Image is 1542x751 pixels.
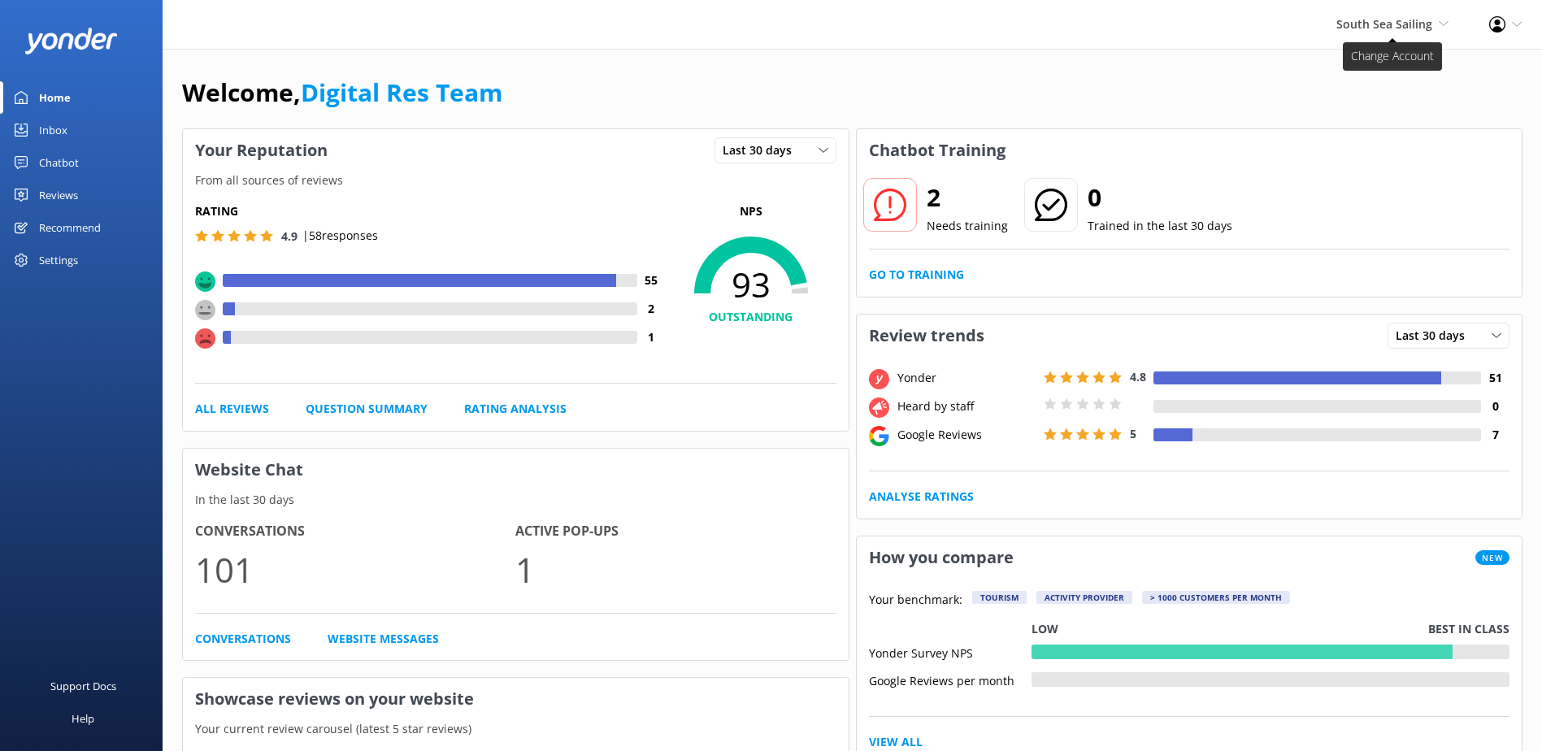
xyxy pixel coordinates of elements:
[464,400,567,418] a: Rating Analysis
[39,244,78,276] div: Settings
[893,426,1040,444] div: Google Reviews
[301,76,502,109] a: Digital Res Team
[182,73,502,112] h1: Welcome,
[1032,620,1058,638] p: Low
[869,672,1032,687] div: Google Reviews per month
[328,630,439,648] a: Website Messages
[637,328,666,346] h4: 1
[72,702,94,735] div: Help
[302,227,378,245] p: | 58 responses
[637,271,666,289] h4: 55
[39,211,101,244] div: Recommend
[195,202,666,220] h5: Rating
[195,400,269,418] a: All Reviews
[1481,369,1509,387] h4: 51
[183,449,849,491] h3: Website Chat
[927,178,1008,217] h2: 2
[1130,369,1146,384] span: 4.8
[666,202,836,220] p: NPS
[515,521,836,542] h4: Active Pop-ups
[306,400,428,418] a: Question Summary
[183,720,849,738] p: Your current review carousel (latest 5 star reviews)
[1428,620,1509,638] p: Best in class
[195,521,515,542] h4: Conversations
[50,670,116,702] div: Support Docs
[24,28,118,54] img: yonder-white-logo.png
[39,146,79,179] div: Chatbot
[1088,178,1232,217] h2: 0
[869,591,962,610] p: Your benchmark:
[893,369,1040,387] div: Yonder
[195,630,291,648] a: Conversations
[1396,327,1475,345] span: Last 30 days
[893,397,1040,415] div: Heard by staff
[857,536,1026,579] h3: How you compare
[183,678,849,720] h3: Showcase reviews on your website
[723,141,801,159] span: Last 30 days
[927,217,1008,235] p: Needs training
[666,264,836,305] span: 93
[1142,591,1290,604] div: > 1000 customers per month
[39,179,78,211] div: Reviews
[1475,550,1509,565] span: New
[1036,591,1132,604] div: Activity Provider
[195,542,515,597] p: 101
[39,81,71,114] div: Home
[869,266,964,284] a: Go to Training
[183,491,849,509] p: In the last 30 days
[515,542,836,597] p: 1
[281,228,298,244] span: 4.9
[972,591,1027,604] div: Tourism
[637,300,666,318] h4: 2
[869,733,923,751] a: View All
[857,315,997,357] h3: Review trends
[183,129,340,171] h3: Your Reputation
[1481,426,1509,444] h4: 7
[183,171,849,189] p: From all sources of reviews
[1088,217,1232,235] p: Trained in the last 30 days
[857,129,1018,171] h3: Chatbot Training
[869,488,974,506] a: Analyse Ratings
[39,114,67,146] div: Inbox
[666,308,836,326] h4: OUTSTANDING
[1336,16,1432,32] span: South Sea Sailing
[869,645,1032,659] div: Yonder Survey NPS
[1130,426,1136,441] span: 5
[1481,397,1509,415] h4: 0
